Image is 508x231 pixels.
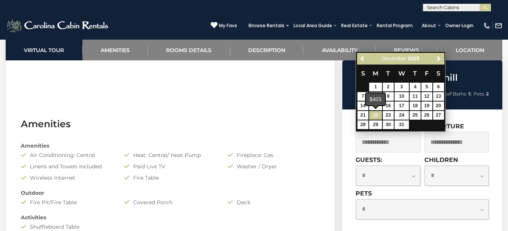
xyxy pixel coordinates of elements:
[474,91,485,97] span: Pets:
[383,120,394,129] a: 30
[413,70,417,77] span: Thursday
[344,73,500,83] h2: License to Chill
[437,40,502,60] a: Location
[410,102,421,110] a: 18
[366,93,385,105] div: $403
[356,156,382,163] label: Guests:
[15,189,325,197] div: Outdoor
[369,111,382,120] a: 22
[219,22,237,29] span: My Favs
[395,120,409,129] a: 31
[395,92,409,101] a: 10
[468,91,470,97] strong: 1
[337,20,371,31] a: Real Estate
[383,102,394,110] a: 16
[358,54,367,63] a: Previous
[118,199,222,206] div: Covered Porch
[222,199,325,206] div: Deck
[15,151,118,159] div: Air Conditioning: Central
[425,70,429,77] span: Friday
[395,102,409,110] a: 17
[373,20,416,31] a: Rental Program
[383,83,394,91] a: 2
[15,163,118,170] div: Linens and Towels Included
[436,56,442,62] span: Next
[290,20,336,31] a: Local Area Guide
[495,22,502,29] img: mail-regular-white.png
[410,83,421,91] a: 4
[421,111,432,120] a: 26
[376,40,438,60] a: Reviews
[222,163,325,170] div: Washer / Dryer
[357,120,368,129] a: 28
[15,214,325,221] div: Activities
[421,102,432,110] a: 19
[6,40,82,60] a: Virtual Tour
[433,92,444,101] a: 13
[21,117,320,131] h3: Amenities
[433,83,444,91] a: 6
[373,70,378,77] span: Monday
[418,20,440,31] a: About
[356,190,372,197] label: Pets
[6,18,110,33] img: White-1-2.png
[15,199,118,206] div: Fire Pit/Fire Table
[222,151,325,159] div: Fireplace: Gas
[395,83,409,91] a: 3
[118,163,222,170] div: Paid Live TV
[230,40,304,60] a: Description
[245,20,288,31] a: Browse Rentals
[383,111,394,120] a: 23
[382,55,406,62] span: December
[383,92,394,101] a: 9
[15,174,118,182] div: Wireless Internet
[443,89,472,99] li: |
[303,40,376,60] a: Availability
[433,111,444,120] a: 27
[437,70,440,77] span: Saturday
[410,92,421,101] a: 11
[211,22,237,29] a: My Favs
[369,120,382,129] a: 29
[398,70,405,77] span: Wednesday
[410,111,421,120] a: 25
[441,20,477,31] a: Owner Login
[82,40,148,60] a: Amenities
[443,91,467,97] span: Half Baths:
[361,70,365,77] span: Sunday
[483,22,491,29] img: phone-regular-white.png
[421,83,432,91] a: 5
[386,70,390,77] span: Tuesday
[486,91,489,97] strong: 2
[433,102,444,110] a: 20
[395,111,409,120] a: 24
[357,111,368,120] a: 21
[357,92,368,101] a: 7
[357,102,368,110] a: 14
[148,40,230,60] a: Rooms Details
[15,223,118,231] div: Shuffleboard Table
[434,54,443,63] a: Next
[369,83,382,91] a: 1
[15,142,325,149] div: Amenities
[408,55,419,62] span: 2025
[118,174,222,182] div: Fire Table
[421,92,432,101] a: 12
[360,56,366,62] span: Previous
[424,156,458,163] label: Children
[118,151,222,159] div: Heat: Central/ Heat Pump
